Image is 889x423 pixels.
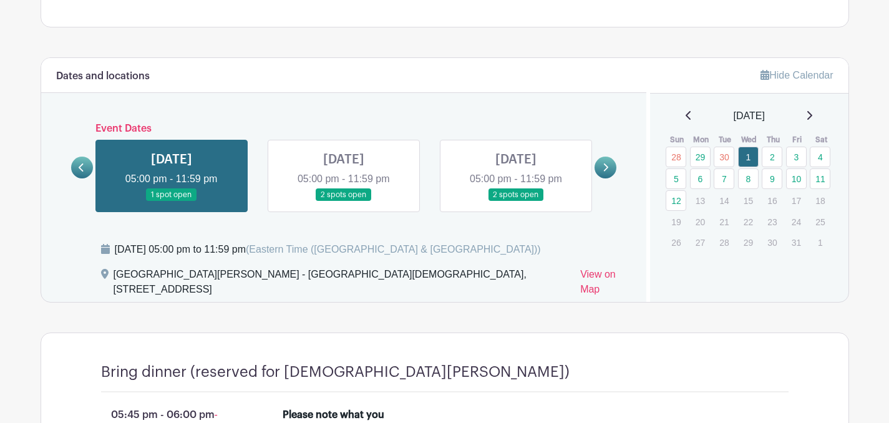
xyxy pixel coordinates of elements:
p: 20 [690,212,711,231]
p: 16 [762,191,782,210]
p: 19 [666,212,686,231]
span: [DATE] [734,109,765,124]
p: 25 [810,212,830,231]
p: 21 [714,212,734,231]
p: 18 [810,191,830,210]
p: 23 [762,212,782,231]
p: 22 [738,212,759,231]
div: [DATE] 05:00 pm to 11:59 pm [115,242,541,257]
a: 3 [786,147,807,167]
p: 27 [690,233,711,252]
div: [GEOGRAPHIC_DATA][PERSON_NAME] - [GEOGRAPHIC_DATA][DEMOGRAPHIC_DATA], [STREET_ADDRESS] [114,267,571,302]
a: 12 [666,190,686,211]
h6: Event Dates [93,123,595,135]
p: 13 [690,191,711,210]
p: 24 [786,212,807,231]
a: 11 [810,168,830,189]
p: 15 [738,191,759,210]
p: 26 [666,233,686,252]
th: Fri [785,134,810,146]
a: Hide Calendar [760,70,833,80]
a: 8 [738,168,759,189]
p: 28 [714,233,734,252]
a: 28 [666,147,686,167]
h4: Bring dinner (reserved for [DEMOGRAPHIC_DATA][PERSON_NAME]) [101,363,570,381]
a: 9 [762,168,782,189]
th: Tue [713,134,737,146]
a: 4 [810,147,830,167]
a: 1 [738,147,759,167]
p: 29 [738,233,759,252]
p: 14 [714,191,734,210]
p: 30 [762,233,782,252]
a: 30 [714,147,734,167]
a: View on Map [580,267,631,302]
h6: Dates and locations [56,70,150,82]
p: 1 [810,233,830,252]
p: 31 [786,233,807,252]
a: 7 [714,168,734,189]
p: 17 [786,191,807,210]
a: 10 [786,168,807,189]
a: 5 [666,168,686,189]
a: 29 [690,147,711,167]
span: (Eastern Time ([GEOGRAPHIC_DATA] & [GEOGRAPHIC_DATA])) [246,244,541,255]
a: 2 [762,147,782,167]
th: Sun [665,134,689,146]
th: Mon [689,134,714,146]
th: Wed [737,134,762,146]
a: 6 [690,168,711,189]
th: Sat [809,134,833,146]
th: Thu [761,134,785,146]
